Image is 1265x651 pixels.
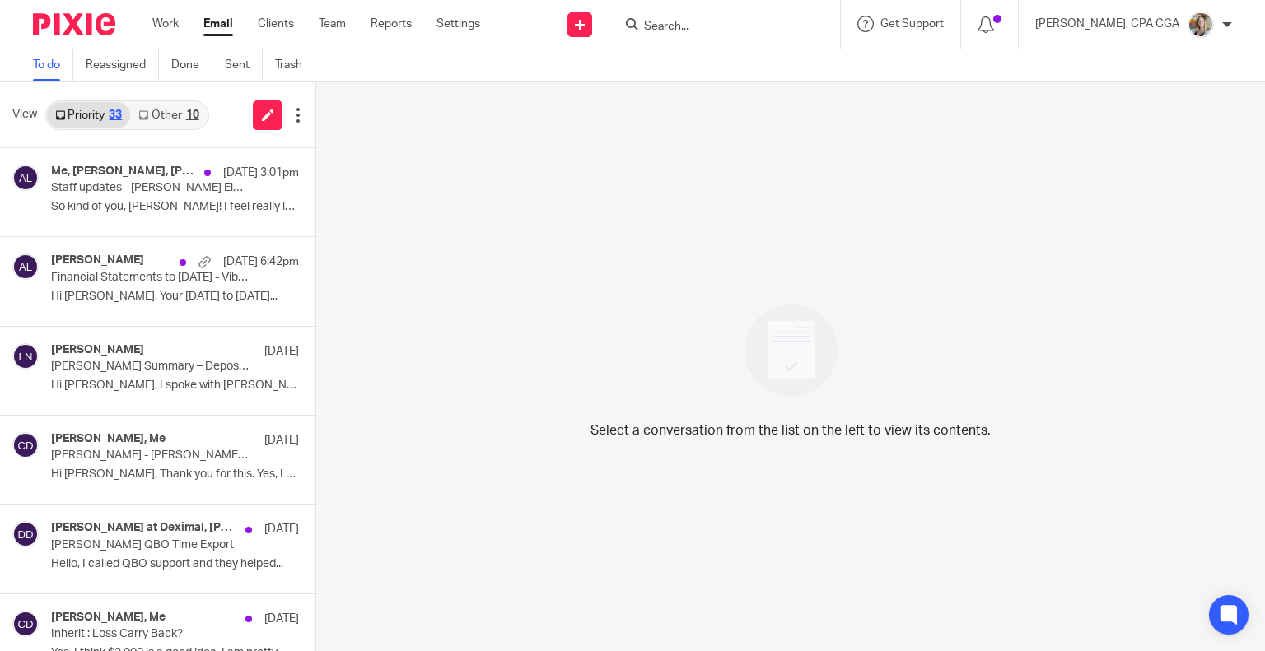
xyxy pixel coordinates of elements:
p: [DATE] 6:42pm [223,253,299,270]
a: Done [171,49,212,81]
h4: [PERSON_NAME] at Deximal, [PERSON_NAME] [51,521,237,535]
p: [PERSON_NAME] QBO Time Export [51,538,250,552]
img: svg%3E [12,343,39,370]
img: svg%3E [12,521,39,547]
p: [PERSON_NAME] Summary – Deposit, Transfers, and Reimbursements [51,360,250,374]
p: Hi [PERSON_NAME], Thank you for this. Yes, I did... [51,467,299,481]
img: Chrissy%20McGale%20Bio%20Pic%201.jpg [1188,12,1214,38]
a: Email [203,16,233,32]
a: Team [319,16,346,32]
p: [DATE] 3:01pm [223,165,299,181]
div: 10 [186,109,199,121]
p: Hello, I called QBO support and they helped... [51,557,299,571]
a: To do [33,49,73,81]
h4: [PERSON_NAME], Me [51,611,166,625]
img: Pixie [33,13,115,35]
p: So kind of you, [PERSON_NAME]! I feel really lucky to... [51,200,299,214]
a: Sent [225,49,263,81]
p: Select a conversation from the list on the left to view its contents. [590,421,991,440]
h4: [PERSON_NAME] [51,343,144,357]
img: svg%3E [12,432,39,458]
img: svg%3E [12,611,39,637]
p: Financial Statements to [DATE] - Vibestreet [51,271,250,285]
a: Priority33 [47,102,130,128]
h4: [PERSON_NAME], Me [51,432,166,446]
a: Reports [371,16,412,32]
div: 33 [109,109,122,121]
p: Inherit : Loss Carry Back? [51,627,250,641]
img: svg%3E [12,253,39,280]
a: Clients [258,16,294,32]
h4: [PERSON_NAME] [51,253,144,267]
img: svg%3E [12,165,39,191]
span: View [12,106,37,123]
img: image [734,293,848,407]
a: Reassigned [86,49,159,81]
a: Work [152,16,179,32]
p: [PERSON_NAME] - [PERSON_NAME] moving to Contractor payments [51,449,250,463]
a: Trash [275,49,315,81]
p: [DATE] [264,611,299,627]
p: [DATE] [264,432,299,449]
a: Other10 [130,102,207,128]
p: Staff updates - [PERSON_NAME] Electrical Ltd [51,181,250,195]
p: [DATE] [264,521,299,537]
h4: Me, [PERSON_NAME], [PERSON_NAME] at [PERSON_NAME], [PERSON_NAME], [PERSON_NAME] at Deximal [51,165,196,179]
p: Hi [PERSON_NAME], I spoke with [PERSON_NAME] over the... [51,379,299,393]
p: Hi [PERSON_NAME], Your [DATE] to [DATE]... [51,290,299,304]
p: [DATE] [264,343,299,360]
a: Settings [436,16,480,32]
